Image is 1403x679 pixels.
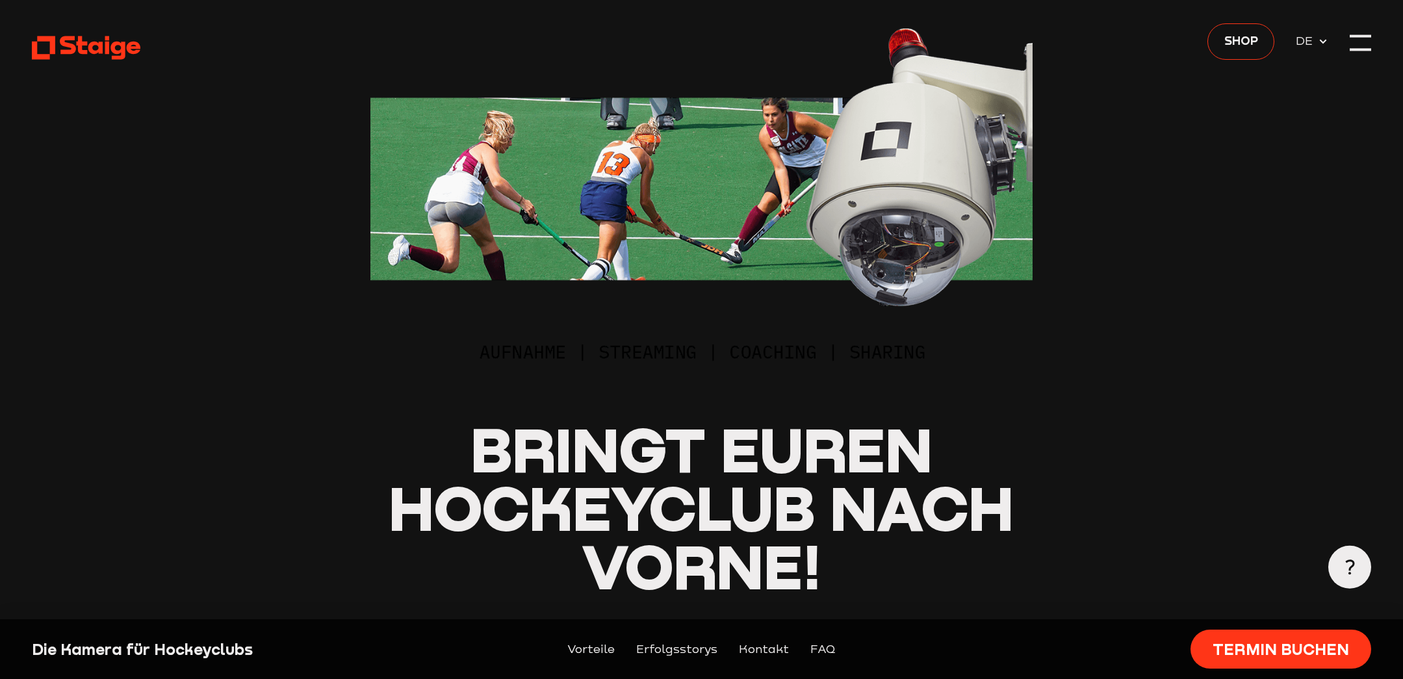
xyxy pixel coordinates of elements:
span: DE [1296,31,1318,50]
span: Bringt euren Hockeyclub nach vorne! [389,411,1014,603]
a: Termin buchen [1191,630,1371,668]
a: FAQ [810,640,836,659]
a: Shop [1207,23,1274,59]
span: Shop [1224,31,1258,50]
a: Kontakt [739,640,789,659]
a: Erfolgsstorys [636,640,717,659]
a: Vorteile [567,640,615,659]
div: Die Kamera für Hockeyclubs [32,639,355,660]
